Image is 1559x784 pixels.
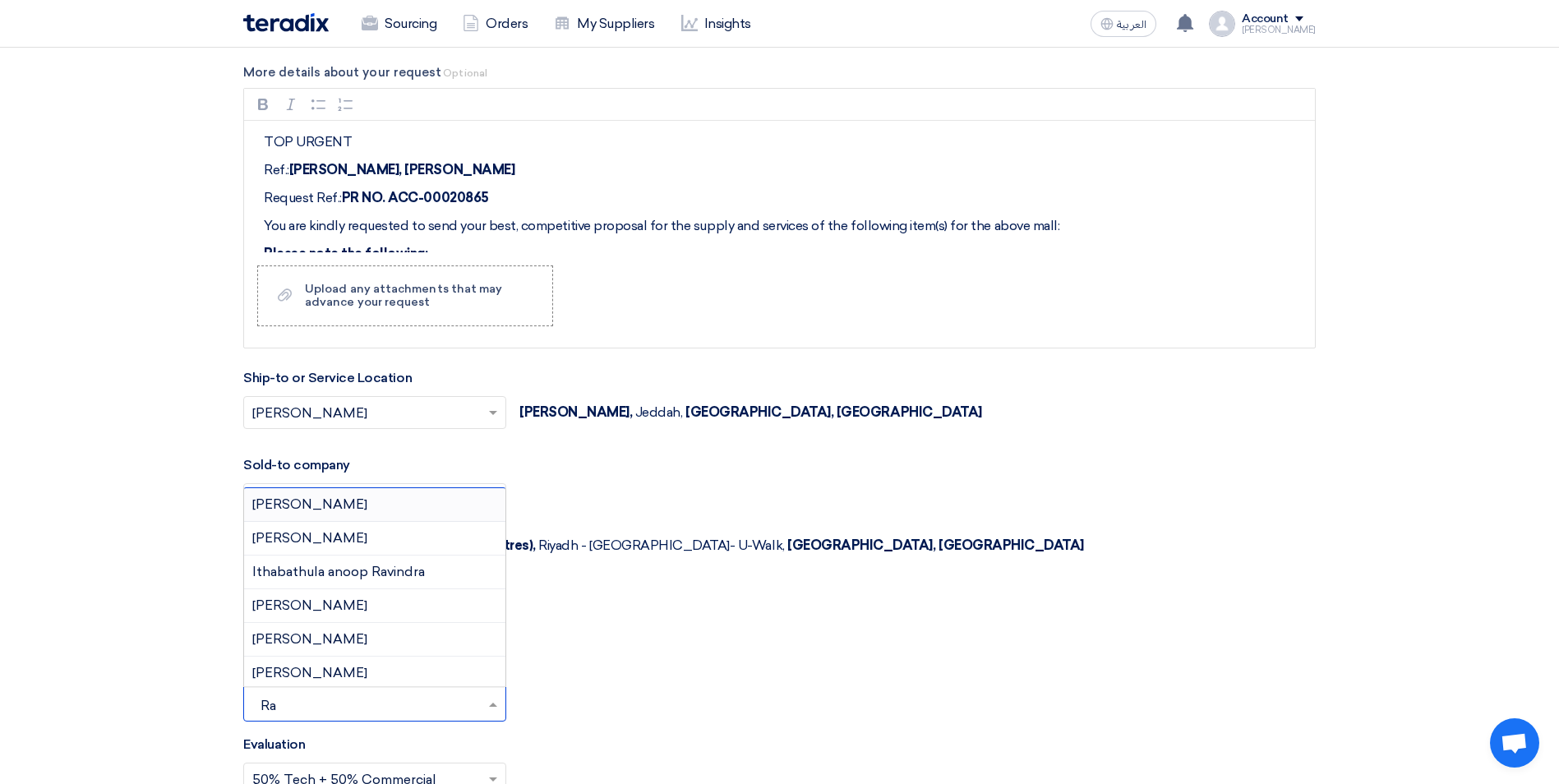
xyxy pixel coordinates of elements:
div: Rich Text Editor, main [244,121,1315,252]
span: العربية [1117,19,1146,30]
div: Account [1242,12,1289,26]
span: [PERSON_NAME] [252,665,367,680]
span: [PERSON_NAME] [252,496,367,512]
label: More details about your request [243,63,1316,82]
span: [GEOGRAPHIC_DATA], [GEOGRAPHIC_DATA] [787,537,1084,553]
a: My Suppliers [541,6,667,42]
button: العربية [1091,11,1156,37]
img: Teradix logo [243,13,329,32]
label: Sold-to company [243,455,350,475]
strong: PR NO. ACC-00020865 [342,190,489,205]
p: Ref.: [264,160,1307,180]
span: [PERSON_NAME] [252,530,367,546]
label: Ship-to or Service Location [243,368,412,388]
span: [PERSON_NAME] [252,597,367,613]
strong: Please note the following: [264,246,428,261]
a: Orders [450,6,541,42]
span: Ithabathula anoop Ravindra [252,564,425,579]
span: Optional [443,67,487,79]
strong: [PERSON_NAME], [PERSON_NAME] [289,162,515,178]
div: Upload any attachments that may advance your request [305,283,536,309]
a: Sourcing [348,6,450,42]
span: [PERSON_NAME] [252,631,367,647]
span: Riyadh - [GEOGRAPHIC_DATA]- U-Walk, [538,537,784,553]
p: Request Ref.: [264,188,1307,208]
label: Evaluation [243,735,305,754]
p: You are kindly requested to send your best, competitive proposal for the supply and services of t... [264,216,1307,236]
a: Open chat [1490,718,1539,768]
p: TOP URGENT [264,132,1307,152]
span: [GEOGRAPHIC_DATA], [GEOGRAPHIC_DATA] [685,404,982,420]
span: [PERSON_NAME], [519,404,632,420]
img: profile_test.png [1209,11,1235,37]
div: [PERSON_NAME] [1242,25,1316,35]
a: Insights [668,6,764,42]
span: Jeddah, [635,404,683,420]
